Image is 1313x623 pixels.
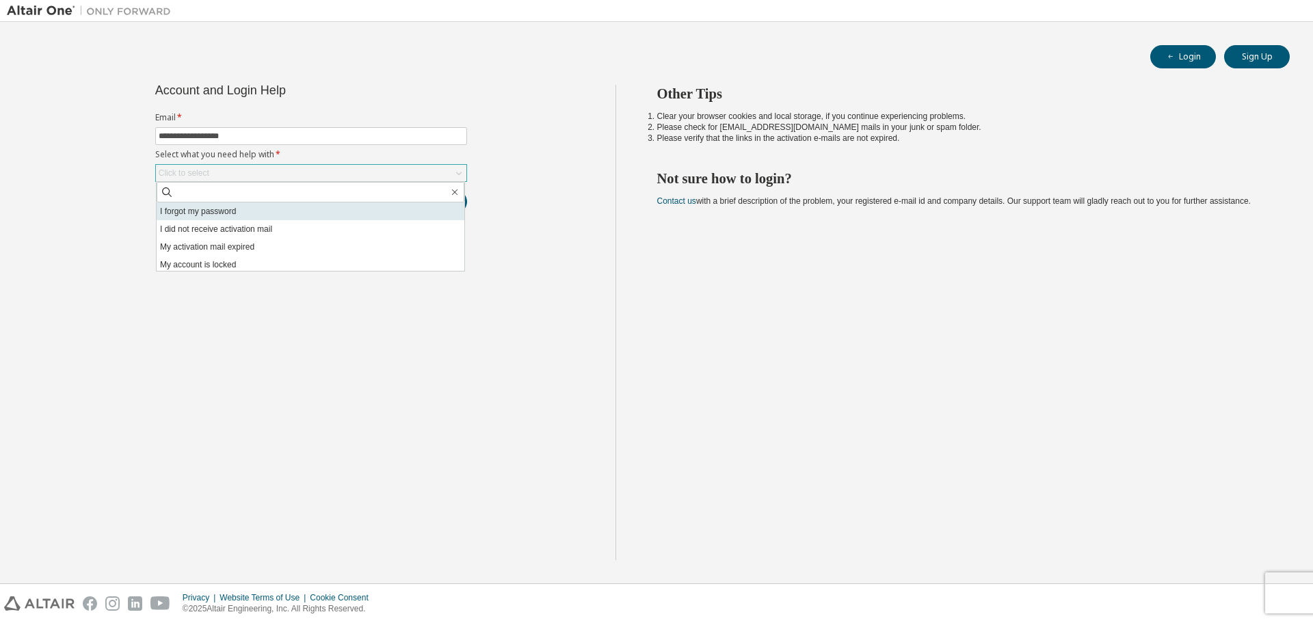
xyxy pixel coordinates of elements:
[155,149,467,160] label: Select what you need help with
[128,596,142,611] img: linkedin.svg
[183,592,220,603] div: Privacy
[657,196,696,206] a: Contact us
[105,596,120,611] img: instagram.svg
[157,202,464,220] li: I forgot my password
[83,596,97,611] img: facebook.svg
[657,122,1266,133] li: Please check for [EMAIL_ADDRESS][DOMAIN_NAME] mails in your junk or spam folder.
[159,168,209,178] div: Click to select
[657,85,1266,103] h2: Other Tips
[155,112,467,123] label: Email
[657,196,1251,206] span: with a brief description of the problem, your registered e-mail id and company details. Our suppo...
[220,592,310,603] div: Website Terms of Use
[156,165,466,181] div: Click to select
[183,603,377,615] p: © 2025 Altair Engineering, Inc. All Rights Reserved.
[7,4,178,18] img: Altair One
[1150,45,1216,68] button: Login
[155,85,405,96] div: Account and Login Help
[657,170,1266,187] h2: Not sure how to login?
[310,592,376,603] div: Cookie Consent
[1224,45,1290,68] button: Sign Up
[4,596,75,611] img: altair_logo.svg
[657,111,1266,122] li: Clear your browser cookies and local storage, if you continue experiencing problems.
[150,596,170,611] img: youtube.svg
[657,133,1266,144] li: Please verify that the links in the activation e-mails are not expired.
